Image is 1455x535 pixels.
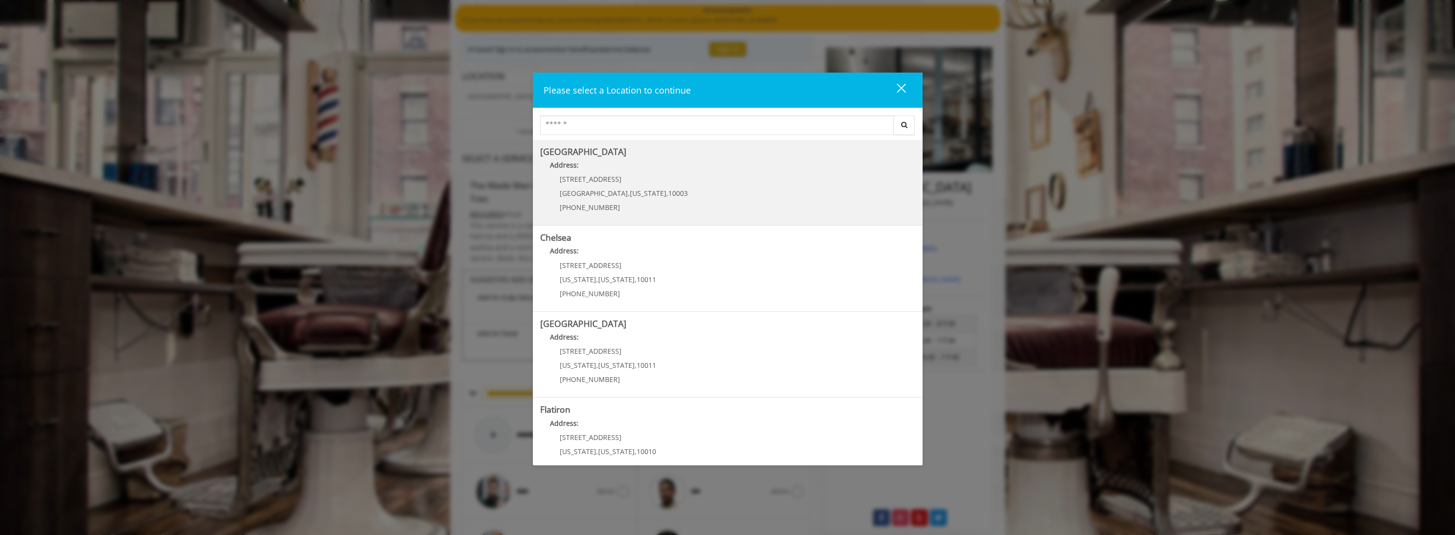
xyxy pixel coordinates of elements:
[560,174,622,184] span: [STREET_ADDRESS]
[899,121,910,128] i: Search button
[635,361,637,370] span: ,
[560,275,596,284] span: [US_STATE]
[637,361,656,370] span: 10011
[560,203,620,212] span: [PHONE_NUMBER]
[598,361,635,370] span: [US_STATE]
[560,289,620,298] span: [PHONE_NUMBER]
[666,189,668,198] span: ,
[560,361,596,370] span: [US_STATE]
[544,84,691,96] span: Please select a Location to continue
[540,146,626,157] b: [GEOGRAPHIC_DATA]
[635,275,637,284] span: ,
[598,275,635,284] span: [US_STATE]
[560,447,596,456] span: [US_STATE]
[550,160,579,170] b: Address:
[879,80,912,100] button: close dialog
[635,447,637,456] span: ,
[540,403,570,415] b: Flatiron
[560,346,622,356] span: [STREET_ADDRESS]
[637,447,656,456] span: 10010
[550,246,579,255] b: Address:
[596,361,598,370] span: ,
[540,231,571,243] b: Chelsea
[540,115,894,135] input: Search Center
[598,447,635,456] span: [US_STATE]
[560,189,628,198] span: [GEOGRAPHIC_DATA]
[886,83,905,97] div: close dialog
[550,419,579,428] b: Address:
[637,275,656,284] span: 10011
[668,189,688,198] span: 10003
[596,447,598,456] span: ,
[628,189,630,198] span: ,
[540,318,626,329] b: [GEOGRAPHIC_DATA]
[596,275,598,284] span: ,
[550,332,579,342] b: Address:
[560,261,622,270] span: [STREET_ADDRESS]
[560,375,620,384] span: [PHONE_NUMBER]
[560,433,622,442] span: [STREET_ADDRESS]
[540,115,915,140] div: Center Select
[630,189,666,198] span: [US_STATE]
